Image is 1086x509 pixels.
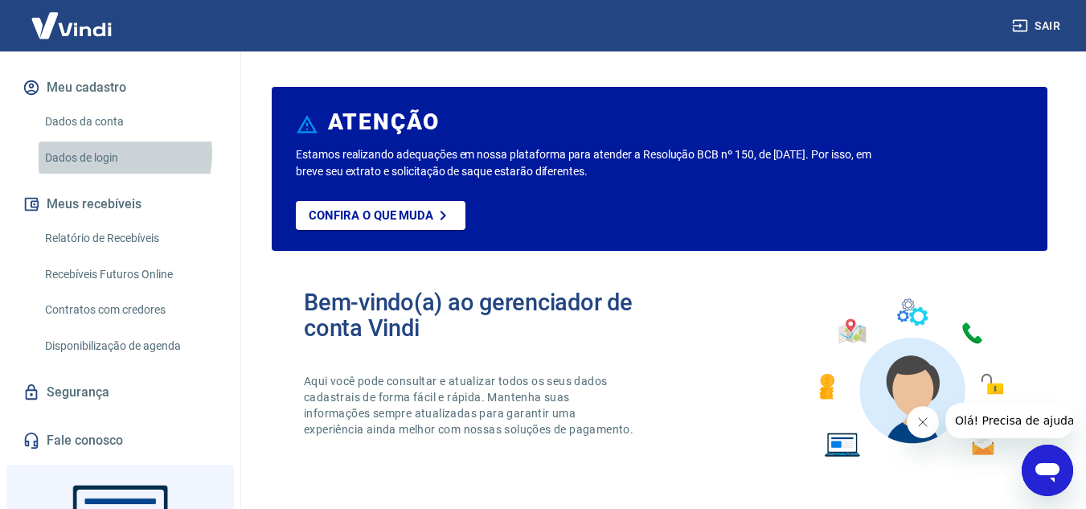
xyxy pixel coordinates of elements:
iframe: Button to launch messaging window [1022,445,1073,496]
a: Dados de login [39,142,221,174]
button: Meu cadastro [19,70,221,105]
a: Fale conosco [19,423,221,458]
button: Meus recebíveis [19,187,221,222]
a: Disponibilização de agenda [39,330,221,363]
a: Relatório de Recebíveis [39,222,221,255]
img: Imagem de um avatar masculino com diversos icones exemplificando as funcionalidades do gerenciado... [805,289,1015,467]
h2: Bem-vindo(a) ao gerenciador de conta Vindi [304,289,660,341]
p: Confira o que muda [309,208,433,223]
img: Vindi [19,1,124,50]
iframe: Message from company [945,403,1073,438]
a: Contratos com credores [39,293,221,326]
a: Recebíveis Futuros Online [39,258,221,291]
a: Dados da conta [39,105,221,138]
iframe: Close message [907,406,939,438]
button: Sair [1009,11,1067,41]
a: Confira o que muda [296,201,465,230]
h6: ATENÇÃO [328,114,440,130]
a: Segurança [19,375,221,410]
p: Estamos realizando adequações em nossa plataforma para atender a Resolução BCB nº 150, de [DATE].... [296,146,878,180]
span: Olá! Precisa de ajuda? [10,11,135,24]
p: Aqui você pode consultar e atualizar todos os seus dados cadastrais de forma fácil e rápida. Mant... [304,373,637,437]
